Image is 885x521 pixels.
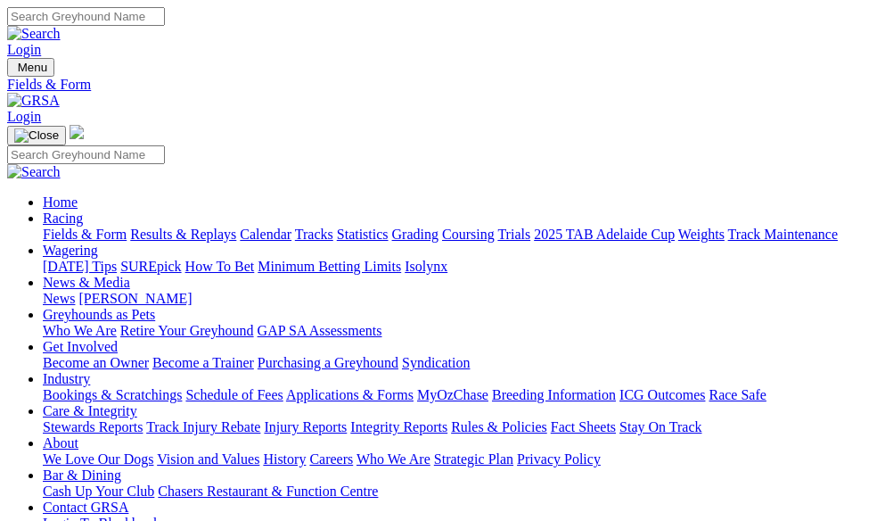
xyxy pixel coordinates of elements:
a: Stay On Track [619,419,701,434]
a: GAP SA Assessments [258,323,382,338]
a: News [43,291,75,306]
div: Get Involved [43,355,878,371]
img: logo-grsa-white.png [70,125,84,139]
a: Get Involved [43,339,118,354]
a: Who We Are [43,323,117,338]
a: Strategic Plan [434,451,513,467]
a: Results & Replays [130,227,236,242]
span: Menu [18,61,47,74]
a: Calendar [240,227,291,242]
a: Track Injury Rebate [146,419,260,434]
a: Race Safe [709,387,766,402]
a: About [43,435,78,451]
a: How To Bet [185,259,255,274]
a: Become a Trainer [152,355,254,370]
a: SUREpick [120,259,181,274]
a: Minimum Betting Limits [258,259,401,274]
a: Weights [678,227,725,242]
a: Trials [497,227,530,242]
a: Wagering [43,243,98,258]
a: Who We Are [356,451,430,467]
a: Tracks [295,227,333,242]
a: MyOzChase [417,387,488,402]
div: Industry [43,387,878,403]
a: History [263,451,306,467]
img: Close [14,128,59,143]
a: Fields & Form [7,77,878,93]
input: Search [7,145,165,164]
a: Integrity Reports [350,419,447,434]
a: Cash Up Your Club [43,484,154,499]
a: Grading [392,227,438,242]
a: Login [7,109,41,124]
div: Bar & Dining [43,484,878,500]
a: Vision and Values [157,451,259,467]
input: Search [7,7,165,26]
div: About [43,451,878,467]
div: News & Media [43,291,878,307]
a: Chasers Restaurant & Function Centre [158,484,378,499]
a: ICG Outcomes [619,387,705,402]
a: Care & Integrity [43,403,137,418]
a: Coursing [442,227,495,242]
a: Purchasing a Greyhound [258,355,398,370]
a: Home [43,194,78,210]
a: Careers [309,451,353,467]
a: Statistics [337,227,389,242]
a: Bookings & Scratchings [43,387,182,402]
div: Racing [43,227,878,243]
a: [DATE] Tips [43,259,117,274]
a: Schedule of Fees [185,387,283,402]
a: We Love Our Dogs [43,451,153,467]
a: Stewards Reports [43,419,143,434]
a: Privacy Policy [517,451,601,467]
a: Rules & Policies [451,419,547,434]
button: Toggle navigation [7,126,66,145]
div: Care & Integrity [43,419,878,435]
button: Toggle navigation [7,58,54,77]
a: Injury Reports [264,419,347,434]
div: Greyhounds as Pets [43,323,878,339]
img: Search [7,26,61,42]
a: Racing [43,211,83,226]
a: Become an Owner [43,355,149,370]
a: Fields & Form [43,227,127,242]
a: Track Maintenance [728,227,838,242]
a: News & Media [43,275,130,290]
a: Breeding Information [492,387,616,402]
a: 2025 TAB Adelaide Cup [534,227,675,242]
a: Industry [43,371,90,386]
a: Bar & Dining [43,467,121,483]
img: GRSA [7,93,60,109]
a: Greyhounds as Pets [43,307,155,322]
div: Wagering [43,259,878,275]
a: Isolynx [405,259,447,274]
img: Search [7,164,61,180]
a: Syndication [402,355,470,370]
a: Retire Your Greyhound [120,323,254,338]
a: Login [7,42,41,57]
a: Fact Sheets [551,419,616,434]
a: Applications & Forms [286,387,414,402]
a: [PERSON_NAME] [78,291,192,306]
a: Contact GRSA [43,500,128,515]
